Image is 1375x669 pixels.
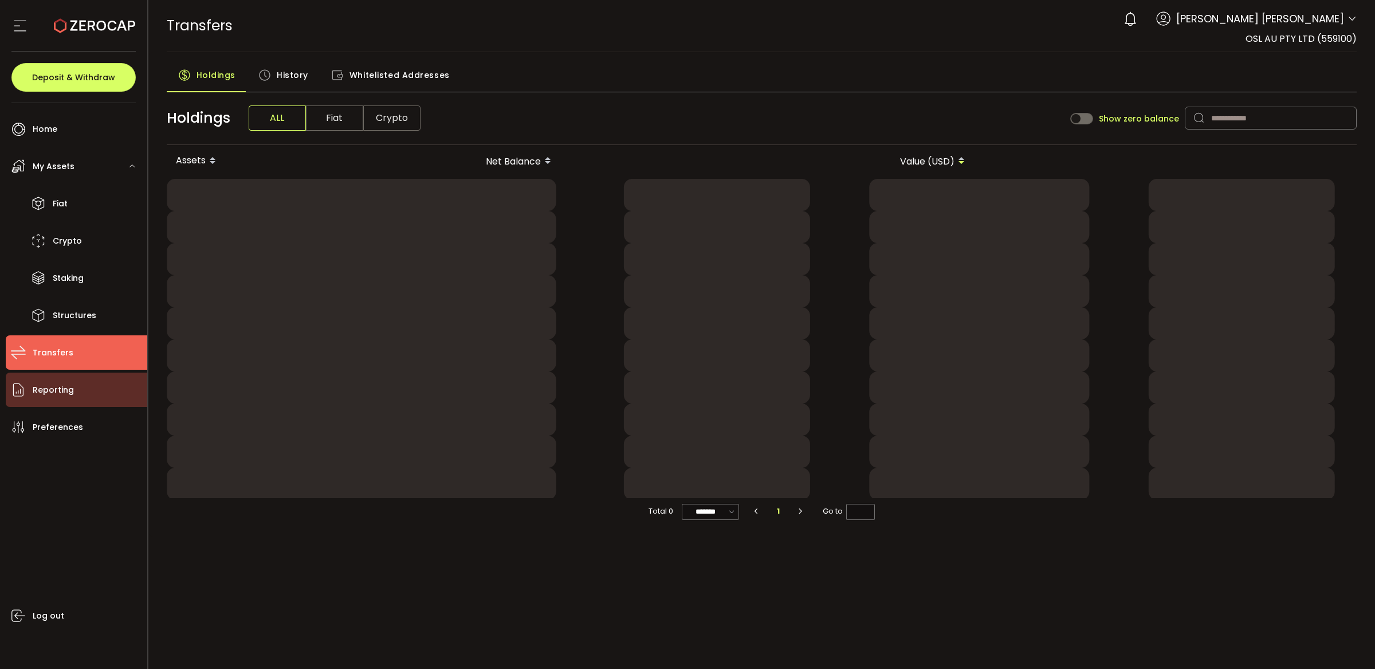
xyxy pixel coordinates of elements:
[33,345,73,361] span: Transfers
[167,151,353,171] div: Assets
[768,503,789,519] li: 1
[823,503,875,519] span: Go to
[1246,32,1357,45] span: OSL AU PTY LTD (559100)
[197,64,235,87] span: Holdings
[53,233,82,249] span: Crypto
[33,608,64,624] span: Log out
[1176,11,1344,26] span: [PERSON_NAME] [PERSON_NAME]
[53,307,96,324] span: Structures
[167,107,230,129] span: Holdings
[11,63,136,92] button: Deposit & Withdraw
[167,15,233,36] span: Transfers
[353,151,560,171] div: Net Balance
[306,105,363,131] span: Fiat
[363,105,421,131] span: Crypto
[349,64,450,87] span: Whitelisted Addresses
[33,419,83,436] span: Preferences
[53,195,68,212] span: Fiat
[649,503,673,519] span: Total 0
[53,270,84,287] span: Staking
[249,105,306,131] span: ALL
[33,158,74,175] span: My Assets
[33,121,57,138] span: Home
[277,64,308,87] span: History
[32,73,115,81] span: Deposit & Withdraw
[1240,545,1375,669] iframe: Chat Widget
[1099,115,1179,123] span: Show zero balance
[33,382,74,398] span: Reporting
[767,151,974,171] div: Value (USD)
